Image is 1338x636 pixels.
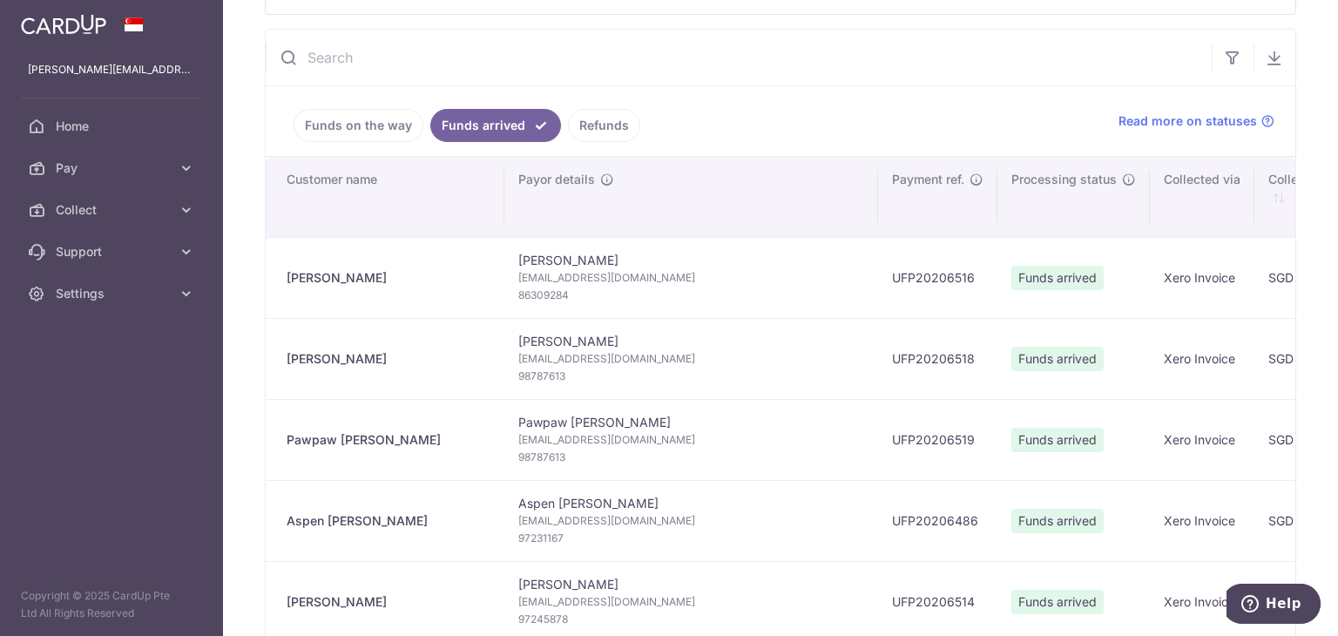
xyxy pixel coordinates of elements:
div: Pawpaw [PERSON_NAME] [287,431,490,449]
p: [PERSON_NAME][EMAIL_ADDRESS][DOMAIN_NAME] [28,61,195,78]
div: Aspen [PERSON_NAME] [287,512,490,530]
iframe: Opens a widget where you can find more information [1226,584,1321,627]
span: Help [39,12,75,28]
span: Funds arrived [1011,266,1104,290]
th: Payment ref. [878,157,997,237]
span: Read more on statuses [1118,112,1257,130]
span: Collect [56,201,171,219]
td: [PERSON_NAME] [504,318,878,399]
td: Aspen [PERSON_NAME] [504,480,878,561]
div: [PERSON_NAME] [287,593,490,611]
td: Xero Invoice [1150,318,1254,399]
span: Pay [56,159,171,177]
span: Payment ref. [892,171,964,188]
td: Xero Invoice [1150,237,1254,318]
span: 98787613 [518,368,864,385]
span: Payor details [518,171,595,188]
span: Funds arrived [1011,347,1104,371]
th: Collected via [1150,157,1254,237]
span: [EMAIL_ADDRESS][DOMAIN_NAME] [518,512,864,530]
span: [EMAIL_ADDRESS][DOMAIN_NAME] [518,269,864,287]
span: [EMAIL_ADDRESS][DOMAIN_NAME] [518,350,864,368]
span: 98787613 [518,449,864,466]
td: UFP20206486 [878,480,997,561]
td: Pawpaw [PERSON_NAME] [504,399,878,480]
span: [EMAIL_ADDRESS][DOMAIN_NAME] [518,431,864,449]
a: Read more on statuses [1118,112,1274,130]
td: Xero Invoice [1150,399,1254,480]
td: UFP20206519 [878,399,997,480]
th: Processing status [997,157,1150,237]
input: Search [266,30,1212,85]
img: CardUp [21,14,106,35]
th: Customer name [266,157,504,237]
a: Refunds [568,109,640,142]
span: 97245878 [518,611,864,628]
span: Support [56,243,171,260]
span: Funds arrived [1011,428,1104,452]
span: 86309284 [518,287,864,304]
td: [PERSON_NAME] [504,237,878,318]
div: [PERSON_NAME] [287,269,490,287]
span: Processing status [1011,171,1117,188]
td: Xero Invoice [1150,480,1254,561]
td: UFP20206516 [878,237,997,318]
span: Funds arrived [1011,590,1104,614]
a: Funds arrived [430,109,561,142]
span: Funds arrived [1011,509,1104,533]
span: [EMAIL_ADDRESS][DOMAIN_NAME] [518,593,864,611]
span: Settings [56,285,171,302]
a: Funds on the way [294,109,423,142]
span: 97231167 [518,530,864,547]
th: Payor details [504,157,878,237]
div: [PERSON_NAME] [287,350,490,368]
td: UFP20206518 [878,318,997,399]
span: Home [56,118,171,135]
